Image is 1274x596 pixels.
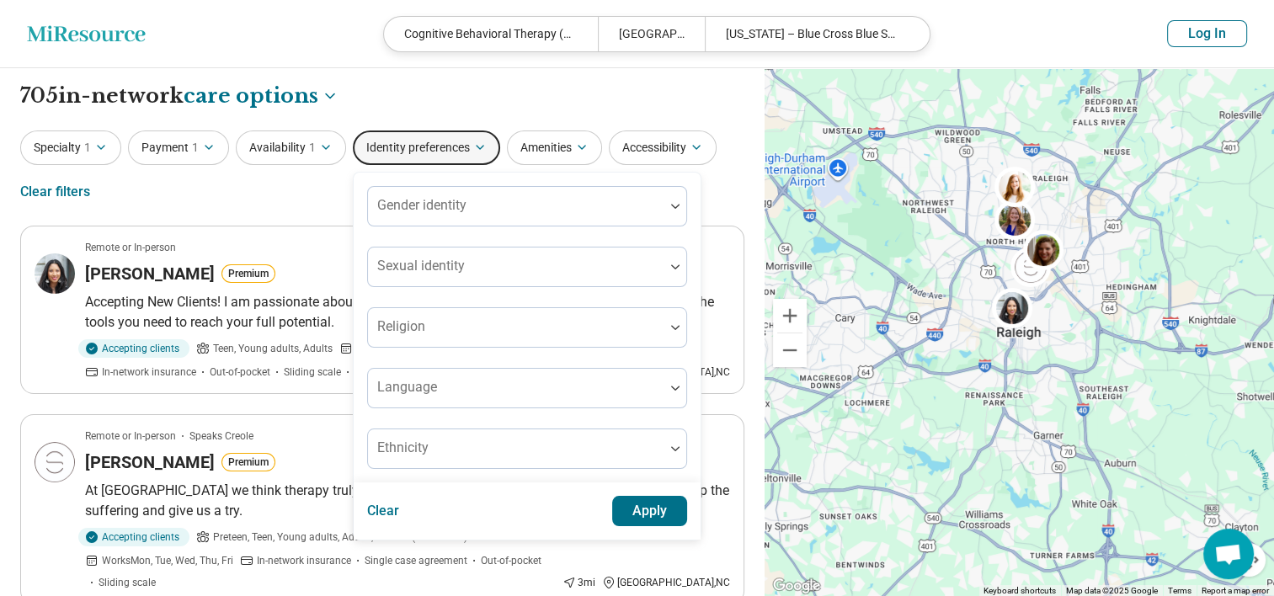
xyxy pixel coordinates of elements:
div: [US_STATE] – Blue Cross Blue Shield [705,17,919,51]
span: Works Mon, Tue, Wed, Thu, Fri [102,553,233,568]
label: Religion [377,318,425,334]
button: Log In [1167,20,1247,47]
div: Clear filters [20,172,90,212]
label: Language [377,379,437,395]
h3: [PERSON_NAME] [85,262,215,285]
div: 3 mi [562,575,595,590]
a: Terms (opens in new tab) [1168,586,1191,595]
span: In-network insurance [257,553,351,568]
button: Clear [367,496,400,526]
span: Teen, Young adults, Adults [213,341,333,356]
button: Amenities [507,130,602,165]
button: Availability1 [236,130,346,165]
span: 1 [192,139,199,157]
p: At [GEOGRAPHIC_DATA] we think therapy truly works when you are truly Seen and [PERSON_NAME]. Stop... [85,481,730,521]
button: Payment1 [128,130,229,165]
label: Gender identity [377,197,466,213]
div: Cognitive Behavioral Therapy (CBT) [384,17,598,51]
div: [GEOGRAPHIC_DATA], [GEOGRAPHIC_DATA] [598,17,705,51]
span: Speaks Creole [189,428,253,444]
span: Out-of-pocket [210,365,270,380]
span: Preteen, Teen, Young adults, Adults, Seniors (65 or older) [213,529,467,545]
div: Accepting clients [78,528,189,546]
span: Single case agreement [365,553,467,568]
h1: 705 in-network [20,82,338,110]
div: Open chat [1203,529,1254,579]
button: Zoom out [773,333,807,367]
button: Care options [184,82,338,110]
button: Premium [221,264,275,283]
span: care options [184,82,318,110]
span: 1 [309,139,316,157]
p: Remote or In-person [85,240,176,255]
h3: [PERSON_NAME] [85,450,215,474]
p: Accepting New Clients! I am passionate about meeting you where you are and empowering you to gain... [85,292,730,333]
button: Accessibility [609,130,717,165]
button: Premium [221,453,275,471]
span: Sliding scale [99,575,156,590]
label: Sexual identity [377,258,465,274]
button: Identity preferences [353,130,500,165]
div: [GEOGRAPHIC_DATA] , NC [602,575,730,590]
span: Map data ©2025 Google [1066,586,1158,595]
span: Sliding scale [284,365,341,380]
p: Remote or In-person [85,428,176,444]
span: Out-of-pocket [481,553,541,568]
button: Zoom in [773,299,807,333]
div: Accepting clients [78,339,189,358]
button: Apply [612,496,688,526]
a: Report a map error [1202,586,1269,595]
span: 1 [84,139,91,157]
button: Specialty1 [20,130,121,165]
label: Ethnicity [377,439,429,455]
span: In-network insurance [102,365,196,380]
